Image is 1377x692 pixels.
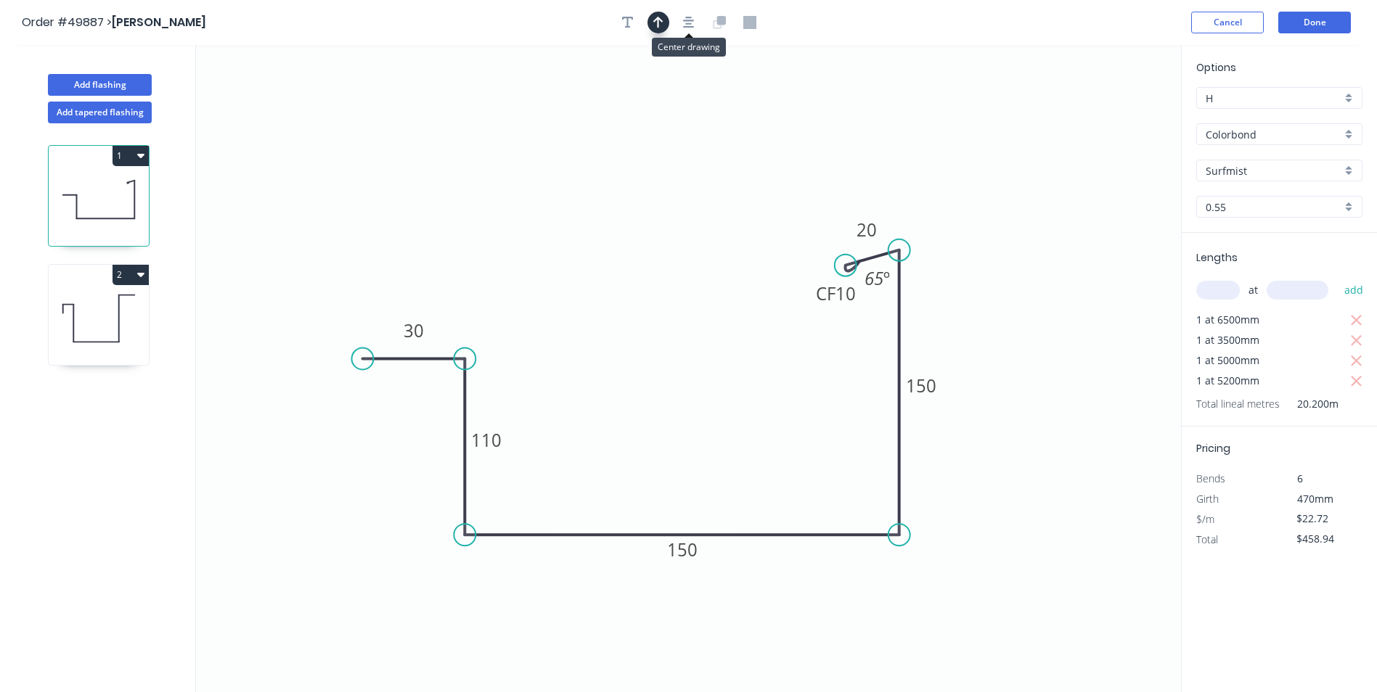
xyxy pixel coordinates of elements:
span: Total lineal metres [1196,394,1280,414]
span: Girth [1196,492,1219,506]
tspan: 65 [865,266,883,290]
tspan: 20 [857,218,877,242]
button: Done [1278,12,1351,33]
input: Thickness [1206,199,1341,215]
tspan: 150 [667,537,698,561]
span: 1 at 5000mm [1196,350,1259,371]
div: Center drawing [652,38,726,57]
span: 6 [1297,471,1303,485]
span: 1 at 6500mm [1196,310,1259,330]
span: 1 at 5200mm [1196,371,1259,391]
span: Bends [1196,471,1225,485]
span: 1 at 3500mm [1196,330,1259,350]
tspan: 150 [906,374,936,398]
span: Lengths [1196,250,1238,265]
span: Pricing [1196,441,1230,456]
button: Cancel [1191,12,1264,33]
input: Colour [1206,163,1341,178]
tspan: 10 [835,281,856,305]
span: Total [1196,532,1218,546]
button: Add flashing [48,74,152,96]
button: add [1337,278,1371,302]
input: Material [1206,127,1341,142]
tspan: CF [816,281,835,305]
svg: 0 [196,45,1181,692]
span: [PERSON_NAME] [112,14,206,30]
tspan: 110 [471,428,502,452]
button: Add tapered flashing [48,102,152,123]
input: Price level [1206,91,1341,106]
span: 20.200m [1280,394,1339,414]
button: 2 [113,265,149,285]
button: 1 [113,146,149,166]
tspan: 30 [404,318,424,342]
span: Options [1196,60,1236,75]
span: 470mm [1297,492,1333,506]
span: Order #49887 > [22,14,112,30]
span: $/m [1196,512,1214,526]
span: at [1249,280,1258,300]
tspan: º [883,266,890,290]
